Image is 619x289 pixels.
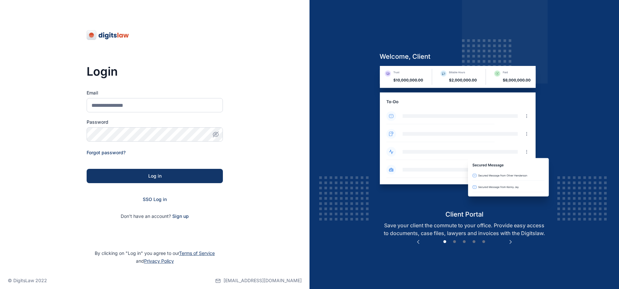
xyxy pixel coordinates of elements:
h3: Login [87,65,223,78]
span: [EMAIL_ADDRESS][DOMAIN_NAME] [224,277,302,284]
label: Password [87,119,223,125]
button: Log in [87,169,223,183]
label: Email [87,90,223,96]
button: Previous [415,239,421,245]
a: Forgot password? [87,150,126,155]
a: SSO Log in [143,196,167,202]
p: © DigitsLaw 2022 [8,277,47,284]
img: client-portal [374,66,554,210]
p: Don't have an account? [87,213,223,220]
span: and [136,258,174,264]
button: 3 [461,239,467,245]
h5: welcome, client [374,52,554,61]
a: Privacy Policy [144,258,174,264]
button: 4 [471,239,477,245]
a: Sign up [172,213,189,219]
div: Log in [97,173,212,179]
button: 5 [480,239,487,245]
button: 1 [442,239,448,245]
p: Save your client the commute to your office. Provide easy access to documents, case files, lawyer... [374,221,554,237]
button: 2 [451,239,458,245]
p: By clicking on "Log in" you agree to our [8,249,302,265]
h5: client portal [374,210,554,219]
img: digitslaw-logo [87,30,129,40]
button: Next [507,239,514,245]
a: Terms of Service [179,250,215,256]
